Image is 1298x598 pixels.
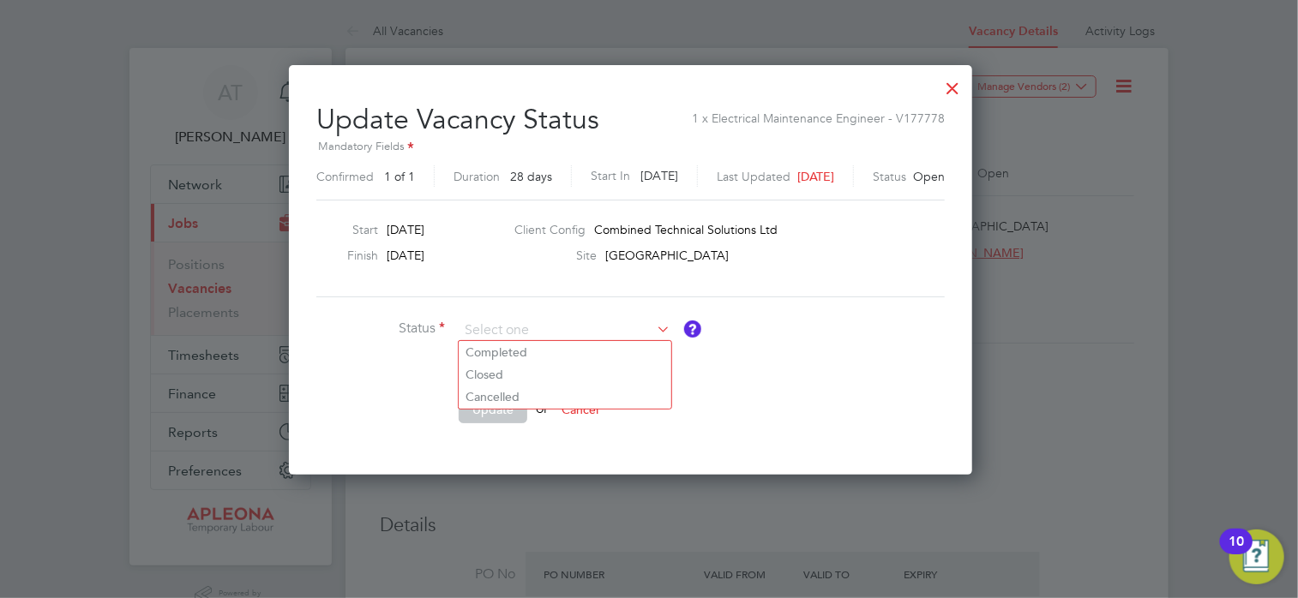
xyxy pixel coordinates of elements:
span: 28 days [510,169,552,184]
li: Closed [459,363,671,386]
span: 1 x Electrical Maintenance Engineer - V177778 [692,102,945,126]
li: Cancelled [459,386,671,408]
input: Select one [459,318,670,344]
span: [DATE] [387,222,424,237]
div: 10 [1229,541,1244,564]
label: Status [873,169,906,184]
label: Confirmed [316,169,374,184]
label: Start [309,222,378,237]
label: Site [514,248,597,263]
button: Vacancy Status Definitions [684,320,701,338]
span: [DATE] [640,168,678,183]
label: Duration [454,169,500,184]
span: [DATE] [797,169,834,184]
span: Combined Technical Solutions Ltd [594,222,778,237]
li: Completed [459,341,671,363]
button: Update [459,396,527,423]
div: Mandatory Fields [316,138,945,157]
span: 1 of 1 [384,169,415,184]
span: [GEOGRAPHIC_DATA] [605,248,729,263]
label: Last Updated [717,169,790,184]
h2: Update Vacancy Status [316,89,945,193]
button: Open Resource Center, 10 new notifications [1229,529,1284,584]
span: [DATE] [387,248,424,263]
li: or [316,396,831,440]
label: Start In [591,165,630,187]
label: Finish [309,248,378,263]
button: Cancel [548,396,612,423]
label: Status [316,320,445,338]
label: Client Config [514,222,586,237]
span: Open [913,169,945,184]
